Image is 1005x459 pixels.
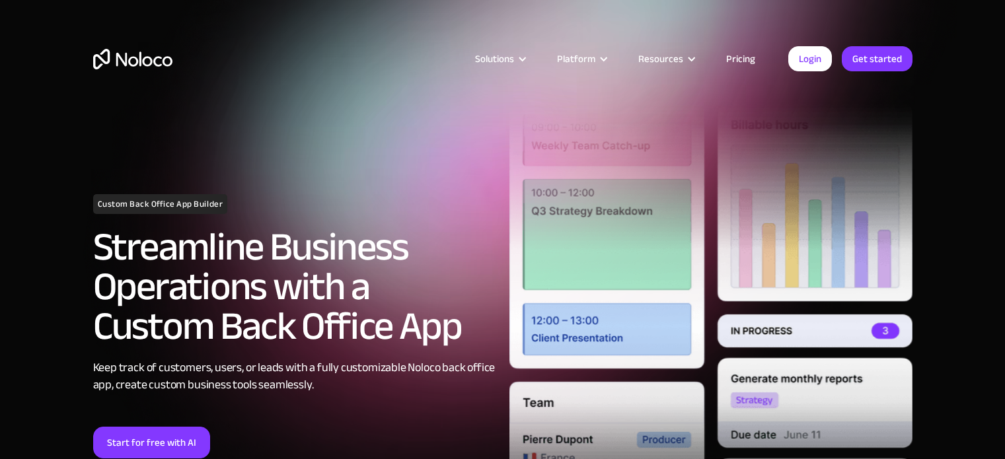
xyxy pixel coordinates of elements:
h1: Custom Back Office App Builder [93,194,228,214]
a: Get started [842,46,912,71]
div: Platform [540,50,622,67]
div: Keep track of customers, users, or leads with a fully customizable Noloco back office app, create... [93,359,496,394]
a: Start for free with AI [93,427,210,458]
div: Resources [622,50,710,67]
a: Pricing [710,50,772,67]
a: home [93,49,172,69]
h2: Streamline Business Operations with a Custom Back Office App [93,227,496,346]
div: Platform [557,50,595,67]
div: Resources [638,50,683,67]
div: Solutions [459,50,540,67]
a: Login [788,46,832,71]
div: Solutions [475,50,514,67]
